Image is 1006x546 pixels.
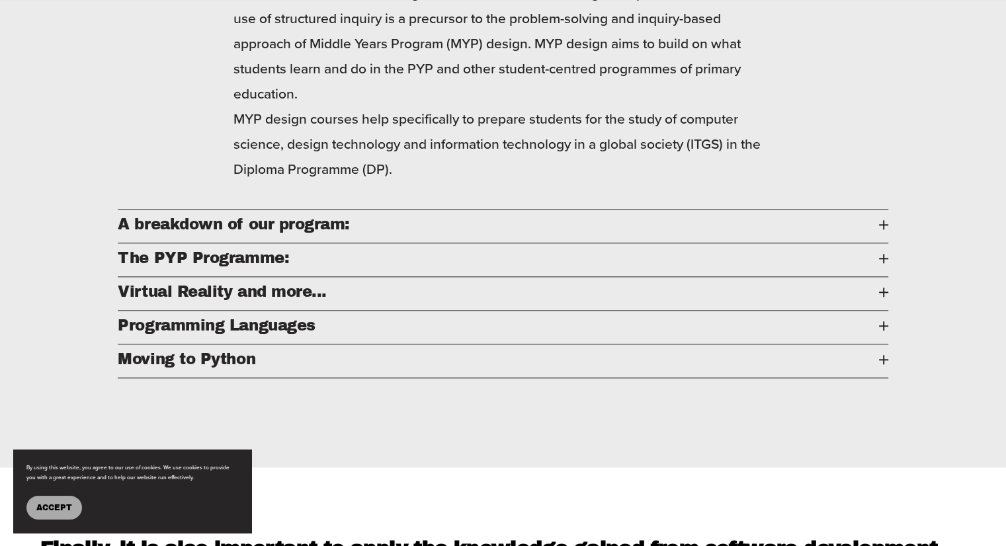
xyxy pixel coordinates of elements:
[118,210,888,243] button: A breakdown of our program:
[118,277,888,310] button: Virtual Reality and more...
[118,243,888,276] button: The PYP Programme:
[26,463,238,483] p: By using this website, you agree to our use of cookies. We use cookies to provide you with a grea...
[13,449,251,533] section: Cookie banner
[118,344,888,377] button: Moving to Python
[36,503,72,512] span: Accept
[26,496,82,520] button: Accept
[118,311,888,344] button: Programming Languages
[118,351,878,368] span: Moving to Python
[118,250,878,266] span: The PYP Programme:
[118,284,878,300] span: Virtual Reality and more...
[118,317,878,334] span: Programming Languages
[118,216,878,233] span: A breakdown of our program:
